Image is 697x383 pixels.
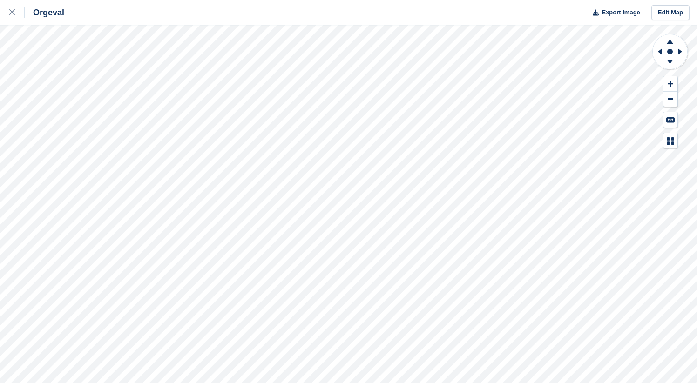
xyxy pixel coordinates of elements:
[602,8,640,17] span: Export Image
[663,92,677,107] button: Zoom Out
[663,133,677,148] button: Map Legend
[663,112,677,128] button: Keyboard Shortcuts
[651,5,690,20] a: Edit Map
[25,7,64,18] div: Orgeval
[663,76,677,92] button: Zoom In
[587,5,640,20] button: Export Image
